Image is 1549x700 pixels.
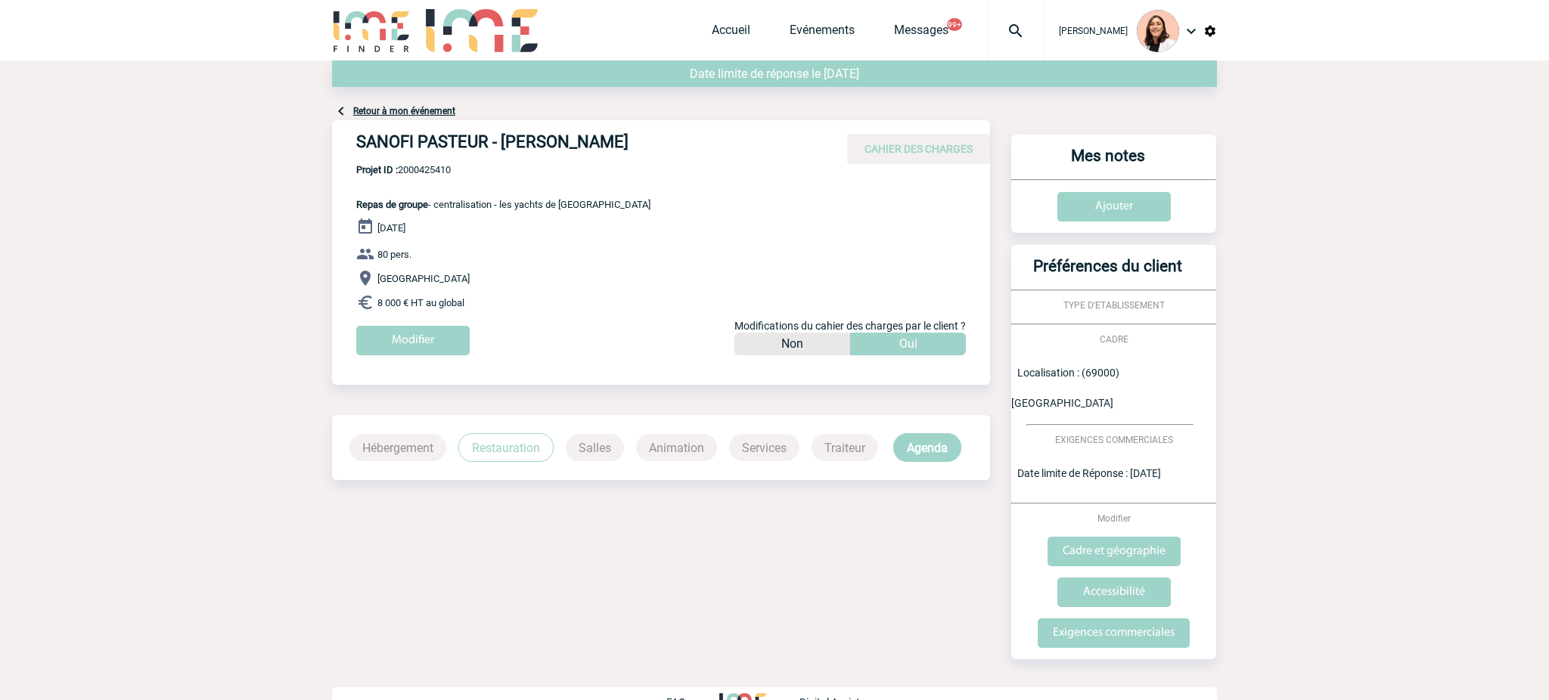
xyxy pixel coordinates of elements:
span: Modifier [1097,513,1131,524]
input: Modifier [356,326,470,355]
span: CAHIER DES CHARGES [865,143,973,155]
span: [PERSON_NAME] [1059,26,1128,36]
a: Evénements [790,23,855,44]
span: EXIGENCES COMMERCIALES [1055,435,1173,445]
p: Hébergement [349,434,446,461]
span: [DATE] [377,222,405,234]
p: Traiteur [812,434,878,461]
img: 129834-0.png [1137,10,1179,52]
p: Salles [566,434,624,461]
h4: SANOFI PASTEUR - [PERSON_NAME] [356,132,810,158]
span: [GEOGRAPHIC_DATA] [377,273,470,284]
p: Animation [636,434,717,461]
span: 8 000 € HT au global [377,297,464,308]
b: Projet ID : [356,164,398,175]
span: Modifications du cahier des charges par le client ? [734,320,966,332]
span: Date limite de Réponse : [DATE] [1017,467,1161,479]
p: Oui [899,333,917,355]
input: Ajouter [1057,192,1171,221]
span: Repas de groupe [356,199,428,210]
a: Retour à mon événement [353,106,455,116]
span: 2000425410 [356,164,650,175]
span: TYPE D'ETABLISSEMENT [1063,300,1165,311]
span: CADRE [1100,334,1128,345]
span: - centralisation - les yachts de [GEOGRAPHIC_DATA] [356,199,650,210]
span: Date limite de réponse le [DATE] [690,67,859,81]
span: Localisation : (69000) [GEOGRAPHIC_DATA] [1011,367,1119,409]
p: Non [781,333,803,355]
p: Services [729,434,799,461]
a: Accueil [712,23,750,44]
input: Exigences commerciales [1038,618,1190,648]
input: Cadre et géographie [1048,537,1181,566]
a: Messages [894,23,948,44]
span: 80 pers. [377,249,411,260]
p: Agenda [893,433,961,462]
img: IME-Finder [332,9,411,52]
p: Restauration [458,433,554,462]
h3: Mes notes [1017,147,1198,179]
button: 99+ [947,18,962,31]
h3: Préférences du client [1017,257,1198,290]
input: Accessibilité [1057,578,1171,607]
